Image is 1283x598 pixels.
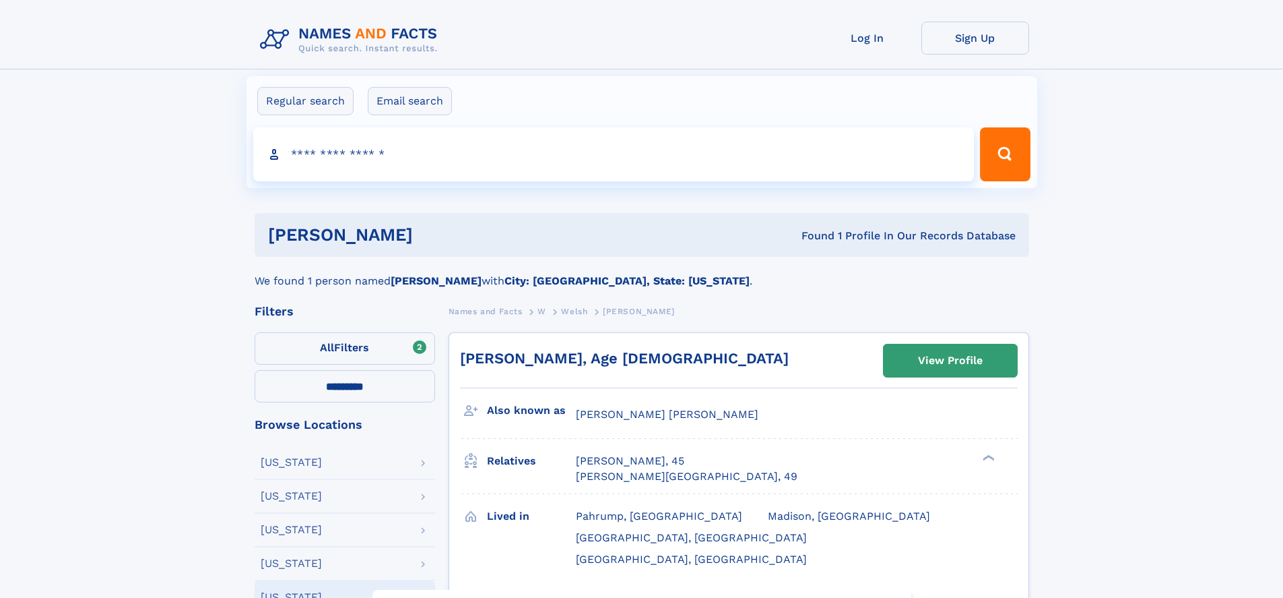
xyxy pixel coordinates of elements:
[320,341,334,354] span: All
[487,399,576,422] h3: Also known as
[268,227,607,243] h1: [PERSON_NAME]
[918,345,983,376] div: View Profile
[814,22,921,55] a: Log In
[487,505,576,528] h3: Lived in
[561,303,587,320] a: Welsh
[253,127,975,181] input: search input
[561,307,587,316] span: Welsh
[576,531,807,544] span: [GEOGRAPHIC_DATA], [GEOGRAPHIC_DATA]
[255,332,435,365] label: Filters
[261,457,322,468] div: [US_STATE]
[576,408,758,421] span: [PERSON_NAME] [PERSON_NAME]
[921,22,1029,55] a: Sign Up
[980,127,1030,181] button: Search Button
[255,257,1029,289] div: We found 1 person named with .
[768,510,930,522] span: Madison, [GEOGRAPHIC_DATA]
[255,419,435,431] div: Browse Locations
[979,454,995,462] div: ❯
[255,305,435,318] div: Filters
[391,274,482,287] b: [PERSON_NAME]
[576,469,797,484] a: [PERSON_NAME][GEOGRAPHIC_DATA], 49
[576,553,807,566] span: [GEOGRAPHIC_DATA], [GEOGRAPHIC_DATA]
[537,307,546,316] span: W
[261,525,322,535] div: [US_STATE]
[255,22,449,58] img: Logo Names and Facts
[449,303,523,320] a: Names and Facts
[576,454,684,469] a: [PERSON_NAME], 45
[257,87,354,115] label: Regular search
[487,450,576,473] h3: Relatives
[504,274,750,287] b: City: [GEOGRAPHIC_DATA], State: [US_STATE]
[576,510,742,522] span: Pahrump, [GEOGRAPHIC_DATA]
[460,350,789,367] a: [PERSON_NAME], Age [DEMOGRAPHIC_DATA]
[261,558,322,569] div: [US_STATE]
[607,229,1016,243] div: Found 1 Profile In Our Records Database
[261,491,322,502] div: [US_STATE]
[884,345,1017,377] a: View Profile
[603,307,675,316] span: [PERSON_NAME]
[537,303,546,320] a: W
[368,87,452,115] label: Email search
